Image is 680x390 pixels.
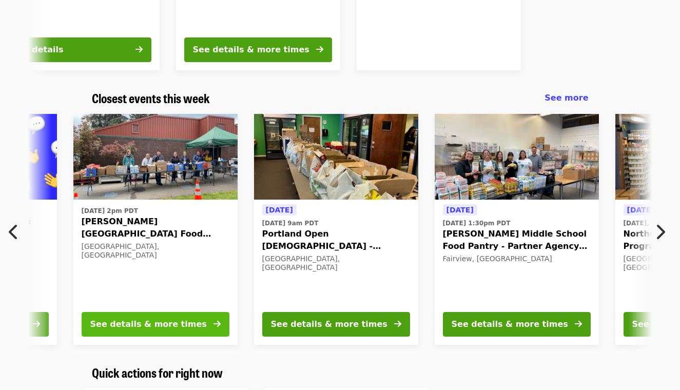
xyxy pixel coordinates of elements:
i: arrow-right icon [316,45,323,54]
button: See details & more times [262,312,410,337]
time: [DATE] 9am PDT [262,219,319,228]
a: See more [545,92,588,104]
a: See details for "Reynolds Middle School Food Pantry - Partner Agency Support" [435,114,599,345]
button: Next item [646,218,680,246]
div: Quick actions for right now [84,365,597,380]
span: [DATE] [446,206,474,214]
div: See details & more times [90,318,207,330]
i: arrow-right icon [394,319,401,329]
time: [DATE] 2pm PDT [82,206,138,216]
i: arrow-right icon [135,45,143,54]
a: See details for "Portland Open Bible - Partner Agency Support (16+)" [254,114,418,345]
div: See details & more times [193,44,309,56]
span: See more [545,93,588,103]
a: See details for "Kelly Elementary School Food Pantry - Partner Agency Support" [73,114,238,345]
button: See details & more times [184,37,332,62]
i: chevron-left icon [9,222,19,242]
div: See details & more times [452,318,568,330]
span: Portland Open [DEMOGRAPHIC_DATA] - Partner Agency Support (16+) [262,228,410,252]
img: Reynolds Middle School Food Pantry - Partner Agency Support organized by Oregon Food Bank [435,114,599,200]
span: [PERSON_NAME] Middle School Food Pantry - Partner Agency Support [443,228,591,252]
i: arrow-right icon [213,319,221,329]
img: Portland Open Bible - Partner Agency Support (16+) organized by Oregon Food Bank [254,114,418,200]
span: [DATE] [266,206,293,214]
button: See details [4,37,151,62]
span: [DATE] [627,206,654,214]
div: Closest events this week [84,91,597,106]
div: [GEOGRAPHIC_DATA], [GEOGRAPHIC_DATA] [262,255,410,272]
button: See details & more times [443,312,591,337]
div: [GEOGRAPHIC_DATA], [GEOGRAPHIC_DATA] [82,242,229,260]
img: Kelly Elementary School Food Pantry - Partner Agency Support organized by Oregon Food Bank [73,114,238,200]
time: [DATE] 1:30pm PDT [443,219,511,228]
i: arrow-right icon [575,319,582,329]
a: Quick actions for right now [92,365,223,380]
a: Closest events this week [92,91,210,106]
span: Closest events this week [92,89,210,107]
i: chevron-right icon [655,222,665,242]
div: Fairview, [GEOGRAPHIC_DATA] [443,255,591,263]
button: See details & more times [82,312,229,337]
span: Quick actions for right now [92,363,223,381]
span: [PERSON_NAME][GEOGRAPHIC_DATA] Food Pantry - Partner Agency Support [82,216,229,240]
div: See details & more times [271,318,387,330]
